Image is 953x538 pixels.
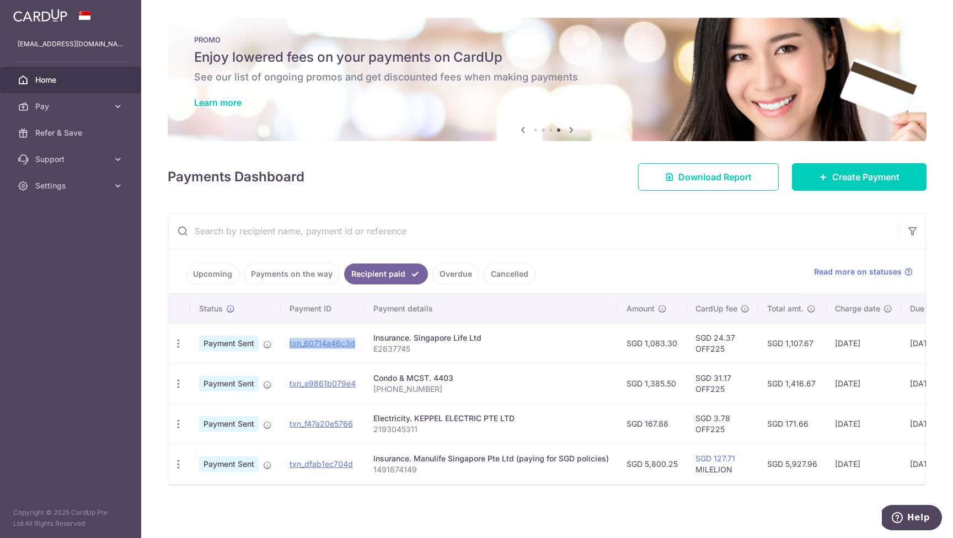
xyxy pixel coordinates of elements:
[758,363,826,403] td: SGD 1,416.67
[199,336,259,351] span: Payment Sent
[35,74,108,85] span: Home
[687,403,758,444] td: SGD 3.78 OFF225
[814,266,902,277] span: Read more on statuses
[244,263,340,284] a: Payments on the way
[695,454,735,463] a: SGD 127.71
[826,323,901,363] td: [DATE]
[290,379,356,388] a: txn_e9861b079e4
[199,456,259,472] span: Payment Sent
[618,403,687,444] td: SGD 167.88
[199,376,259,391] span: Payment Sent
[365,294,618,323] th: Payment details
[373,464,609,475] p: 1491874149
[35,127,108,138] span: Refer & Save
[35,101,108,112] span: Pay
[814,266,913,277] a: Read more on statuses
[194,35,900,44] p: PROMO
[627,303,655,314] span: Amount
[13,9,67,22] img: CardUp
[168,167,304,187] h4: Payments Dashboard
[35,154,108,165] span: Support
[373,373,609,384] div: Condo & MCST. 4403
[18,39,124,50] p: [EMAIL_ADDRESS][DOMAIN_NAME]
[882,505,942,532] iframe: Opens a widget where you can find more information
[695,303,737,314] span: CardUp fee
[618,363,687,403] td: SGD 1,385.50
[678,170,752,184] span: Download Report
[758,323,826,363] td: SGD 1,107.67
[290,338,355,348] a: txn_60714a46c3d
[373,384,609,395] p: [PHONE_NUMBER]
[758,403,826,444] td: SGD 171.66
[432,263,479,284] a: Overdue
[186,263,239,284] a: Upcoming
[835,303,880,314] span: Charge date
[373,343,609,354] p: E2637745
[687,363,758,403] td: SGD 31.17 OFF225
[373,424,609,435] p: 2193045311
[199,416,259,432] span: Payment Sent
[168,213,900,249] input: Search by recipient name, payment id or reference
[290,459,353,469] a: txn_dfab1ec704d
[194,71,900,84] h6: See our list of ongoing promos and get discounted fees when making payments
[194,49,900,66] h5: Enjoy lowered fees on your payments on CardUp
[373,413,609,424] div: Electricity. KEPPEL ELECTRIC PTE LTD
[826,444,901,484] td: [DATE]
[758,444,826,484] td: SGD 5,927.96
[290,419,353,428] a: txn_f47a20e5766
[687,323,758,363] td: SGD 24.37 OFF225
[826,403,901,444] td: [DATE]
[792,163,927,191] a: Create Payment
[168,18,927,141] img: Latest Promos banner
[618,444,687,484] td: SGD 5,800.25
[199,303,223,314] span: Status
[194,97,242,108] a: Learn more
[826,363,901,403] td: [DATE]
[832,170,900,184] span: Create Payment
[35,180,108,191] span: Settings
[344,263,428,284] a: Recipient paid
[373,453,609,464] div: Insurance. Manulife Singapore Pte Ltd (paying for SGD policies)
[910,303,943,314] span: Due date
[767,303,804,314] span: Total amt.
[638,163,779,191] a: Download Report
[484,263,536,284] a: Cancelled
[687,444,758,484] td: MILELION
[281,294,365,323] th: Payment ID
[618,323,687,363] td: SGD 1,083.30
[373,332,609,343] div: Insurance. Singapore Life Ltd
